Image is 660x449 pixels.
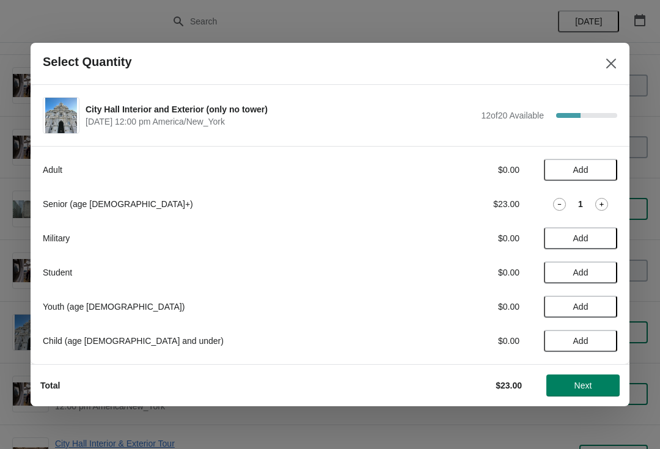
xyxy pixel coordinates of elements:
[544,159,617,181] button: Add
[86,115,475,128] span: [DATE] 12:00 pm America/New_York
[544,261,617,283] button: Add
[546,374,620,396] button: Next
[406,232,519,244] div: $0.00
[573,268,588,277] span: Add
[43,164,382,176] div: Adult
[43,55,132,69] h2: Select Quantity
[573,336,588,346] span: Add
[43,335,382,347] div: Child (age [DEMOGRAPHIC_DATA] and under)
[573,233,588,243] span: Add
[574,381,592,390] span: Next
[406,198,519,210] div: $23.00
[544,227,617,249] button: Add
[481,111,544,120] span: 12 of 20 Available
[43,232,382,244] div: Military
[406,301,519,313] div: $0.00
[578,198,583,210] strong: 1
[43,301,382,313] div: Youth (age [DEMOGRAPHIC_DATA])
[544,330,617,352] button: Add
[496,381,522,390] strong: $23.00
[40,381,60,390] strong: Total
[573,165,588,175] span: Add
[573,302,588,312] span: Add
[43,198,382,210] div: Senior (age [DEMOGRAPHIC_DATA]+)
[86,103,475,115] span: City Hall Interior and Exterior (only no tower)
[406,335,519,347] div: $0.00
[600,53,622,75] button: Close
[45,98,78,133] img: City Hall Interior and Exterior (only no tower) | | August 22 | 12:00 pm America/New_York
[406,266,519,279] div: $0.00
[544,296,617,318] button: Add
[406,164,519,176] div: $0.00
[43,266,382,279] div: Student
